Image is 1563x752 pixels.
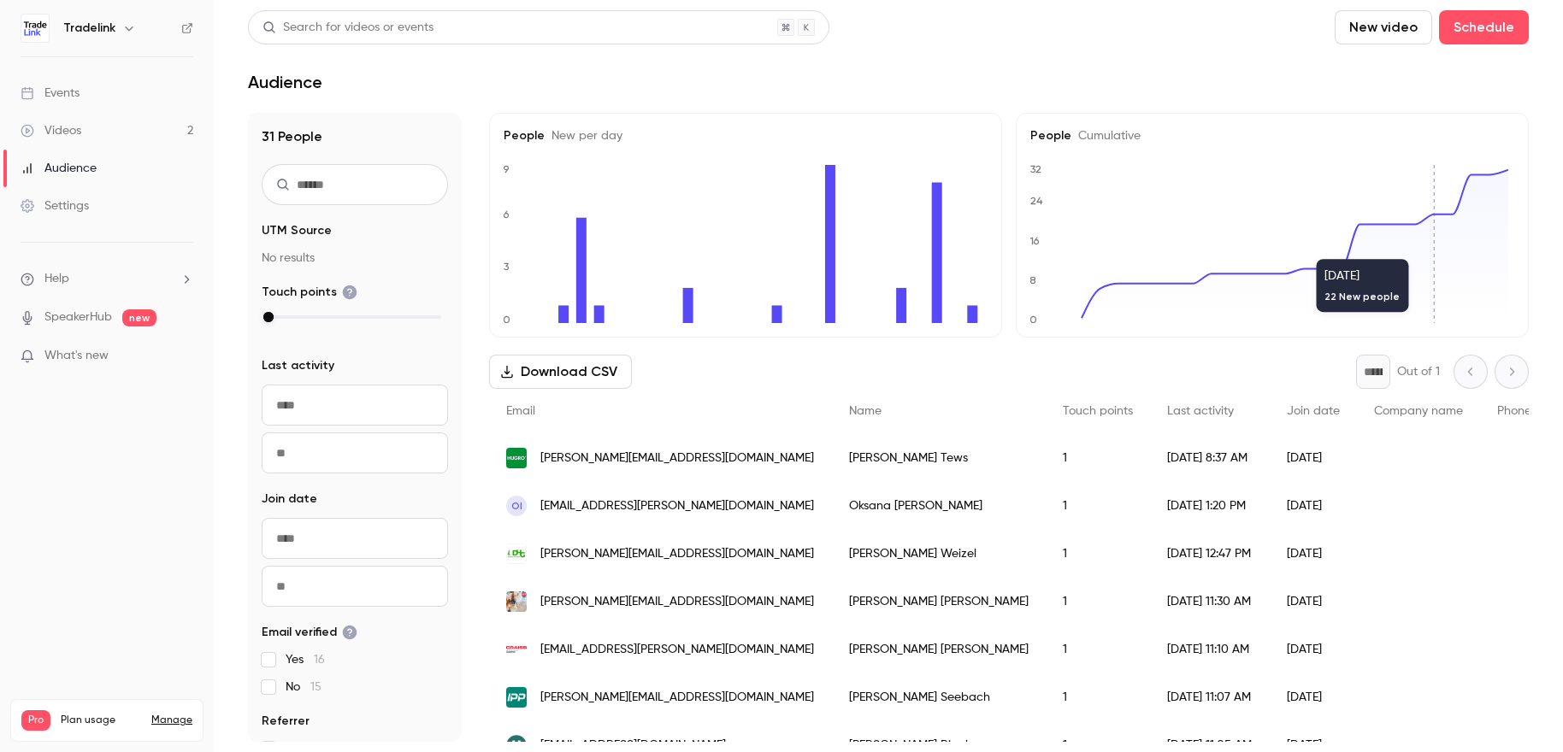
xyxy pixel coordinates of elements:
span: Help [44,270,69,288]
div: Events [21,85,80,102]
span: Company name [1374,405,1463,417]
button: Schedule [1439,10,1529,44]
text: 32 [1030,163,1041,175]
p: No results [262,250,448,267]
div: 1 [1046,482,1150,530]
span: [PERSON_NAME][EMAIL_ADDRESS][DOMAIN_NAME] [540,689,814,707]
input: To [262,432,448,473]
div: [DATE] [1270,434,1357,482]
div: [DATE] [1270,626,1357,673]
div: [PERSON_NAME] Tews [832,434,1046,482]
li: help-dropdown-opener [21,270,193,288]
h5: People [504,127,988,144]
h1: 31 People [262,126,448,147]
text: 9 [503,163,510,175]
h5: People [1030,127,1514,144]
span: Join date [1287,405,1340,417]
img: ipp-pooling.com [506,687,527,708]
span: Email [506,405,535,417]
div: 1 [1046,530,1150,578]
span: Touch points [1063,405,1133,417]
span: new [122,309,156,326]
div: [DATE] [1270,482,1357,530]
span: Email verified [262,624,357,641]
span: Name [849,405,882,417]
div: [DATE] 1:20 PM [1150,482,1270,530]
div: [PERSON_NAME] [PERSON_NAME] [832,578,1046,626]
text: 24 [1030,195,1043,207]
text: 0 [1029,314,1037,326]
span: Last activity [262,357,334,374]
div: [PERSON_NAME] Seebach [832,673,1046,721]
div: Search for videos or events [262,19,434,37]
div: 1 [1046,673,1150,721]
div: [DATE] [1270,673,1357,721]
input: From [262,385,448,426]
img: hugro.de [506,448,527,468]
div: Audience [21,160,97,177]
text: 0 [503,314,510,326]
div: [PERSON_NAME] [PERSON_NAME] [832,626,1046,673]
div: [DATE] 8:37 AM [1150,434,1270,482]
span: Last activity [1167,405,1234,417]
span: Touch points [262,284,357,301]
div: max [263,312,274,322]
div: [DATE] 12:47 PM [1150,530,1270,578]
text: 6 [503,209,510,220]
h1: Audience [248,72,322,92]
span: 15 [310,681,321,693]
span: Yes [286,651,325,668]
span: 16 [314,654,325,666]
div: [DATE] [1270,578,1357,626]
img: Tradelink [21,15,49,42]
span: UTM Source [262,222,332,239]
div: [DATE] [1270,530,1357,578]
div: 1 [1046,626,1150,673]
span: [PERSON_NAME][EMAIL_ADDRESS][DOMAIN_NAME] [540,545,814,563]
img: craiss.com [506,639,527,660]
p: Out of 1 [1397,363,1440,380]
span: Cumulative [1071,130,1141,142]
span: New per day [545,130,622,142]
span: Referrer [262,713,310,730]
img: jufol.de [506,591,527,612]
div: Videos [21,122,81,139]
span: [PERSON_NAME][EMAIL_ADDRESS][DOMAIN_NAME] [540,593,814,611]
a: Manage [151,714,192,727]
span: OI [511,498,522,514]
a: SpeakerHub [44,308,112,326]
span: [EMAIL_ADDRESS][PERSON_NAME][DOMAIN_NAME] [540,497,814,515]
h6: Tradelink [63,20,115,37]
div: [DATE] 11:07 AM [1150,673,1270,721]
div: [DATE] 11:10 AM [1150,626,1270,673]
button: New video [1335,10,1432,44]
span: What's new [44,347,109,365]
div: Settings [21,197,89,214]
span: Join date [262,491,317,508]
div: 1 [1046,578,1150,626]
text: 8 [1029,274,1036,286]
text: 3 [504,261,510,273]
span: Pro [21,710,50,731]
input: To [262,566,448,607]
button: Download CSV [489,355,632,389]
div: Oksana [PERSON_NAME] [832,482,1046,530]
input: From [262,518,448,559]
div: [PERSON_NAME] Weizel [832,530,1046,578]
span: [PERSON_NAME][EMAIL_ADDRESS][DOMAIN_NAME] [540,449,814,467]
div: 1 [1046,434,1150,482]
span: No [286,679,321,696]
span: Plan usage [61,714,141,727]
div: [DATE] 11:30 AM [1150,578,1270,626]
img: dhg-vertrieb.de [506,543,527,564]
span: [EMAIL_ADDRESS][PERSON_NAME][DOMAIN_NAME] [540,641,814,659]
text: 16 [1029,235,1040,247]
